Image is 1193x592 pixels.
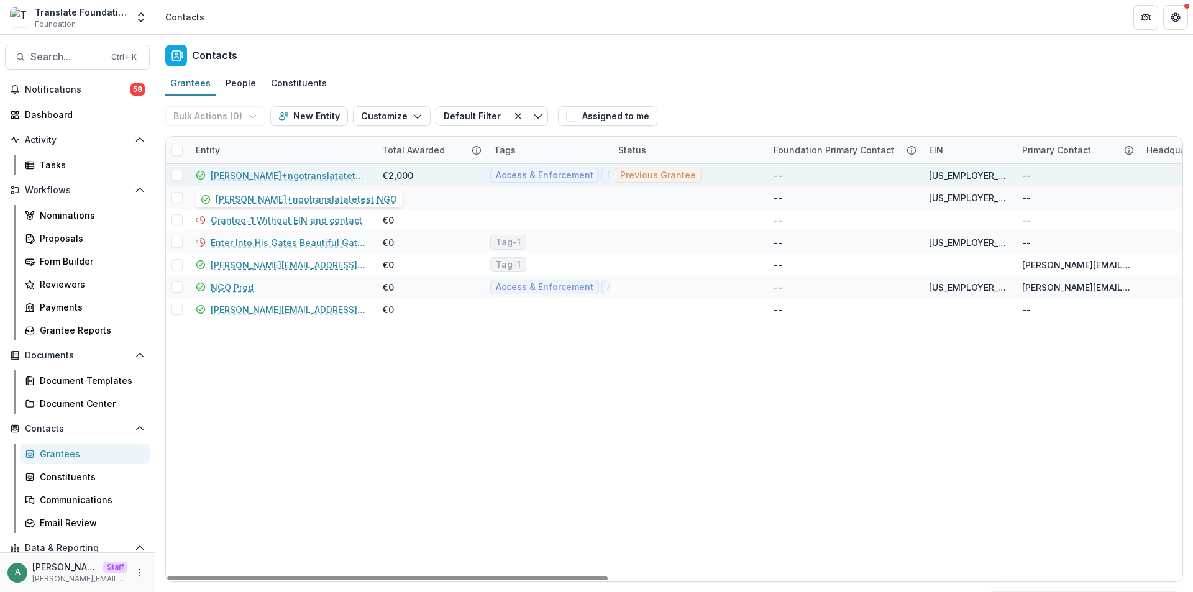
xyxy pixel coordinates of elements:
a: Form Builder [20,251,150,271]
p: [PERSON_NAME][EMAIL_ADDRESS][DOMAIN_NAME] [32,560,98,573]
span: 58 [130,83,145,96]
div: €0 [382,191,394,204]
div: Primary Contact [1015,137,1139,163]
div: -- [774,169,782,182]
div: Total Awarded [375,137,487,163]
button: Notifications58 [5,80,150,99]
span: Data & Reporting [25,543,130,553]
div: €0 [382,281,394,294]
div: Ctrl + K [109,50,139,64]
button: Customize [353,106,431,126]
button: Open Data & Reporting [5,538,150,558]
div: Status [611,137,766,163]
a: Tasks [20,155,150,175]
div: Grantee Reports [40,324,140,337]
a: Document Center [20,393,150,414]
h2: Contacts [192,50,237,61]
button: Open entity switcher [132,5,150,30]
div: -- [1022,236,1031,249]
div: Grantees [165,74,216,92]
a: Constituents [20,467,150,487]
button: Default Filter [436,106,508,126]
button: Assigned to me [558,106,657,126]
button: Get Help [1163,5,1188,30]
a: People [221,71,261,96]
div: Foundation Primary Contact [766,143,902,157]
div: Dashboard [25,108,140,121]
button: Clear filter [508,106,528,126]
p: Staff [103,562,127,573]
div: €2,000 [382,169,413,182]
div: Constituents [40,470,140,483]
a: Grantees [165,71,216,96]
div: People [221,74,261,92]
span: Workflows [25,185,130,196]
button: Search... [5,45,150,70]
span: Access & Enforcement [496,170,593,181]
div: Tags [487,137,611,163]
button: Toggle menu [528,106,548,126]
span: Documents [25,350,130,361]
span: Tag-1 [496,237,521,248]
nav: breadcrumb [160,8,209,26]
div: -- [774,191,782,204]
a: Document Templates [20,370,150,391]
div: [PERSON_NAME][EMAIL_ADDRESS][PERSON_NAME][DOMAIN_NAME] [1022,281,1131,294]
div: Grantees [40,447,140,460]
button: Open Activity [5,130,150,150]
div: €0 [382,303,394,316]
div: [US_EMPLOYER_IDENTIFICATION_NUMBER] [929,281,1007,294]
div: €0 [382,214,394,227]
div: EIN [921,137,1015,163]
span: Previous Grantee [620,170,696,181]
button: Partners [1133,5,1158,30]
div: Reviewers [40,278,140,291]
a: Payments [20,297,150,317]
a: Nominations [20,205,150,225]
div: Contacts [165,11,204,24]
span: Foundation [35,19,76,30]
img: Translate Foundation Checks [10,7,30,27]
div: -- [774,214,782,227]
a: [PERSON_NAME]+ngotranslatatetest NGO [211,169,367,182]
a: Communications [20,490,150,510]
div: [PERSON_NAME][EMAIL_ADDRESS][DOMAIN_NAME] [1022,258,1131,271]
div: Primary Contact [1015,143,1099,157]
button: Open Documents [5,345,150,365]
a: [PERSON_NAME][EMAIL_ADDRESS][DOMAIN_NAME] [211,303,367,316]
div: Tags [487,143,523,157]
a: Reviewers [20,274,150,294]
div: -- [774,236,782,249]
a: Grantee-1 Without EIN and contact [211,214,362,227]
a: Email Review [20,512,150,533]
div: -- [774,281,782,294]
div: [US_EMPLOYER_IDENTIFICATION_NUMBER] [929,191,1007,204]
div: Form Builder [40,255,140,268]
div: Translate Foundation Checks [35,6,127,19]
a: NGO Prod [211,281,254,294]
div: -- [1022,191,1031,204]
div: Payments [40,301,140,314]
div: Tasks [40,158,140,171]
button: Bulk Actions (0) [165,106,265,126]
div: Foundation Primary Contact [766,137,921,163]
div: Entity [188,137,375,163]
div: -- [1022,303,1031,316]
div: -- [1022,169,1031,182]
div: Constituents [266,74,332,92]
span: Activity [25,135,130,145]
a: Enter Into His Gates Beautiful Gate with EIN no contact [211,236,367,249]
div: EIN [921,143,951,157]
button: Open Contacts [5,419,150,439]
div: Proposals [40,232,140,245]
div: €0 [382,236,394,249]
a: Dashboard [5,104,150,125]
div: [US_EMPLOYER_IDENTIFICATION_NUMBER] [929,236,1007,249]
div: Document Center [40,397,140,410]
div: anveet@trytemelio.com [15,568,21,576]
